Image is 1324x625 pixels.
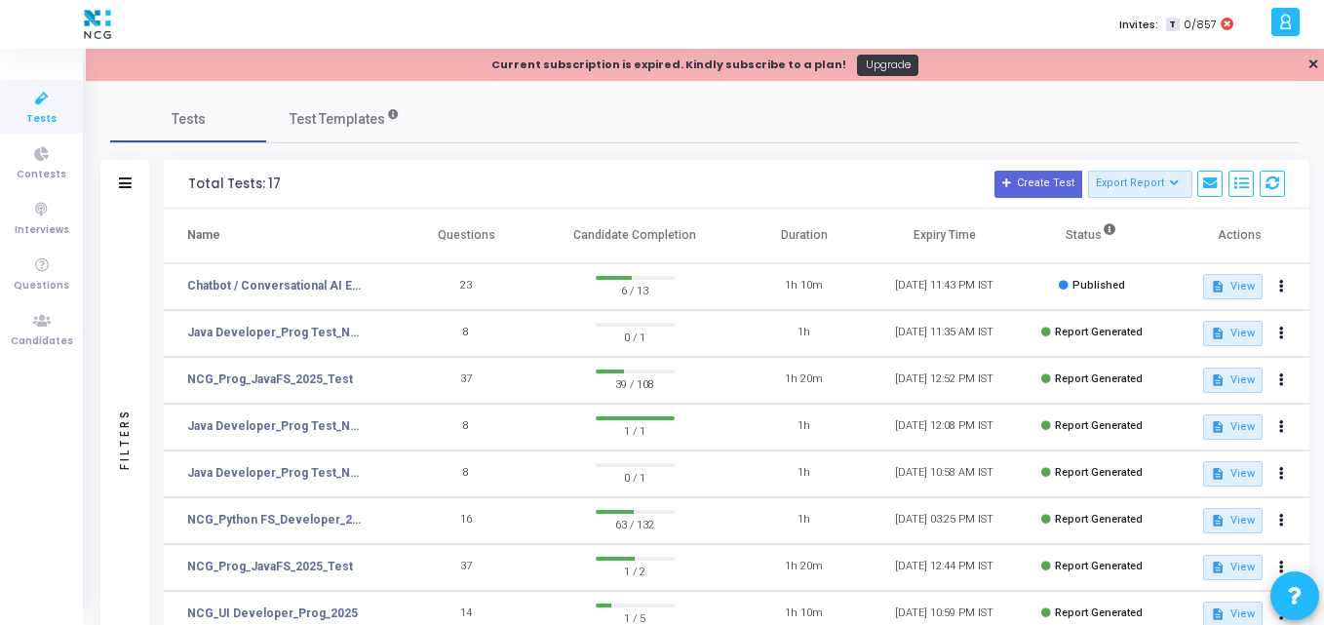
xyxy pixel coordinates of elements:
[734,310,875,357] td: 1h
[734,544,875,591] td: 1h 20m
[187,558,353,575] a: NCG_Prog_JavaFS_2025_Test
[875,404,1015,450] td: [DATE] 12:08 PM IST
[857,55,918,76] a: Upgrade
[396,263,536,310] td: 23
[1055,466,1143,479] span: Report Generated
[1211,467,1225,481] mat-icon: description
[596,373,675,393] span: 39 / 108
[734,209,875,263] th: Duration
[1211,420,1225,434] mat-icon: description
[596,327,675,346] span: 0 / 1
[1203,508,1263,533] button: View
[187,464,367,482] a: Java Developer_Prog Test_NCG
[187,605,358,622] a: NCG_UI Developer_Prog_2025
[596,280,675,299] span: 6 / 13
[875,497,1015,544] td: [DATE] 03:25 PM IST
[164,209,396,263] th: Name
[396,497,536,544] td: 16
[536,209,734,263] th: Candidate Completion
[1203,555,1263,580] button: View
[1211,514,1225,527] mat-icon: description
[1203,461,1263,487] button: View
[734,450,875,497] td: 1h
[1307,55,1319,75] a: ✕
[396,404,536,450] td: 8
[116,332,134,546] div: Filters
[396,357,536,404] td: 37
[15,222,69,239] span: Interviews
[491,57,846,73] div: Current subscription is expired. Kindly subscribe to a plan!
[1166,18,1179,32] span: T
[1203,274,1263,299] button: View
[187,371,353,388] a: NCG_Prog_JavaFS_2025_Test
[1055,419,1143,432] span: Report Generated
[1119,17,1158,33] label: Invites:
[79,5,116,44] img: logo
[1088,171,1192,198] button: Export Report
[875,209,1015,263] th: Expiry Time
[596,420,675,440] span: 1 / 1
[596,467,675,487] span: 0 / 1
[1211,373,1225,387] mat-icon: description
[187,417,367,435] a: Java Developer_Prog Test_NCG
[290,109,385,130] span: Test Templates
[994,171,1082,198] button: Create Test
[172,109,206,130] span: Tests
[1184,17,1217,33] span: 0/857
[1055,606,1143,619] span: Report Generated
[875,544,1015,591] td: [DATE] 12:44 PM IST
[596,561,675,580] span: 1 / 2
[1211,327,1225,340] mat-icon: description
[1072,279,1125,292] span: Published
[187,324,367,341] a: Java Developer_Prog Test_NCG
[187,277,367,294] a: Chatbot / Conversational AI Engineer Assessment
[734,263,875,310] td: 1h 10m
[875,263,1015,310] td: [DATE] 11:43 PM IST
[396,310,536,357] td: 8
[1211,561,1225,574] mat-icon: description
[1015,209,1169,263] th: Status
[1203,321,1263,346] button: View
[1055,326,1143,338] span: Report Generated
[734,497,875,544] td: 1h
[875,310,1015,357] td: [DATE] 11:35 AM IST
[1055,372,1143,385] span: Report Generated
[875,357,1015,404] td: [DATE] 12:52 PM IST
[396,450,536,497] td: 8
[1211,280,1225,293] mat-icon: description
[1169,209,1309,263] th: Actions
[14,278,69,294] span: Questions
[734,357,875,404] td: 1h 20m
[596,514,675,533] span: 63 / 132
[26,111,57,128] span: Tests
[188,176,281,192] div: Total Tests: 17
[1055,560,1143,572] span: Report Generated
[1203,368,1263,393] button: View
[1211,607,1225,621] mat-icon: description
[396,544,536,591] td: 37
[1203,414,1263,440] button: View
[187,511,367,528] a: NCG_Python FS_Developer_2025
[17,167,66,183] span: Contests
[11,333,73,350] span: Candidates
[396,209,536,263] th: Questions
[875,450,1015,497] td: [DATE] 10:58 AM IST
[1055,513,1143,526] span: Report Generated
[734,404,875,450] td: 1h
